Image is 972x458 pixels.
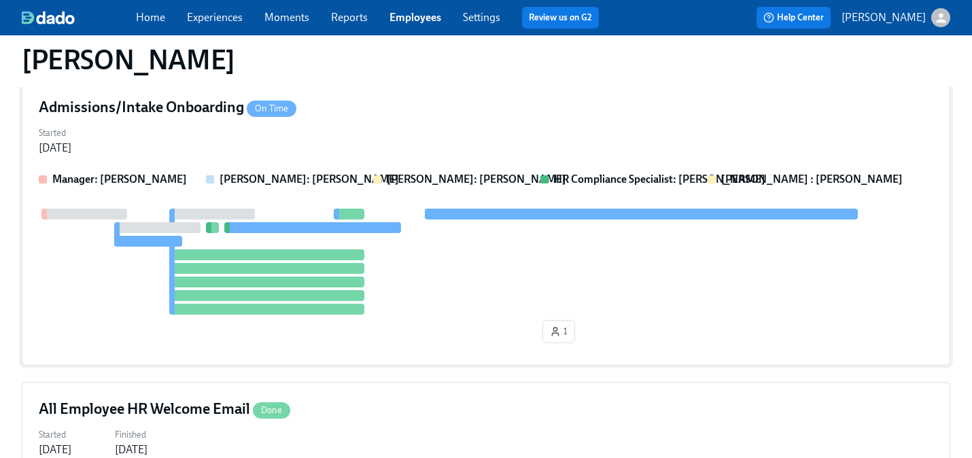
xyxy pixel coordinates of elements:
label: Started [39,126,71,141]
span: Help Center [763,11,824,24]
h4: Admissions/Intake Onboarding [39,97,296,118]
strong: [PERSON_NAME]: [PERSON_NAME] [220,173,399,186]
span: Done [253,405,290,415]
a: Review us on G2 [529,11,592,24]
button: Review us on G2 [522,7,599,29]
a: Experiences [187,11,243,24]
h1: [PERSON_NAME] [22,43,235,76]
strong: [PERSON_NAME] : [PERSON_NAME] [721,173,903,186]
button: Help Center [757,7,831,29]
a: Reports [331,11,368,24]
button: 1 [542,320,575,343]
label: Finished [115,427,147,442]
div: [DATE] [39,141,71,156]
label: Started [39,427,71,442]
a: Employees [389,11,441,24]
div: [DATE] [39,442,71,457]
span: 1 [550,325,568,338]
a: Moments [264,11,309,24]
a: Home [136,11,165,24]
strong: Manager: [PERSON_NAME] [52,173,187,186]
button: [PERSON_NAME] [841,8,950,27]
p: [PERSON_NAME] [841,10,926,25]
a: Settings [463,11,500,24]
h4: All Employee HR Welcome Email [39,399,290,419]
strong: [PERSON_NAME]: [PERSON_NAME] [387,173,566,186]
strong: HR Compliance Specialist: [PERSON_NAME] [554,173,765,186]
a: dado [22,11,136,24]
div: [DATE] [115,442,147,457]
img: dado [22,11,75,24]
span: On Time [247,103,296,113]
